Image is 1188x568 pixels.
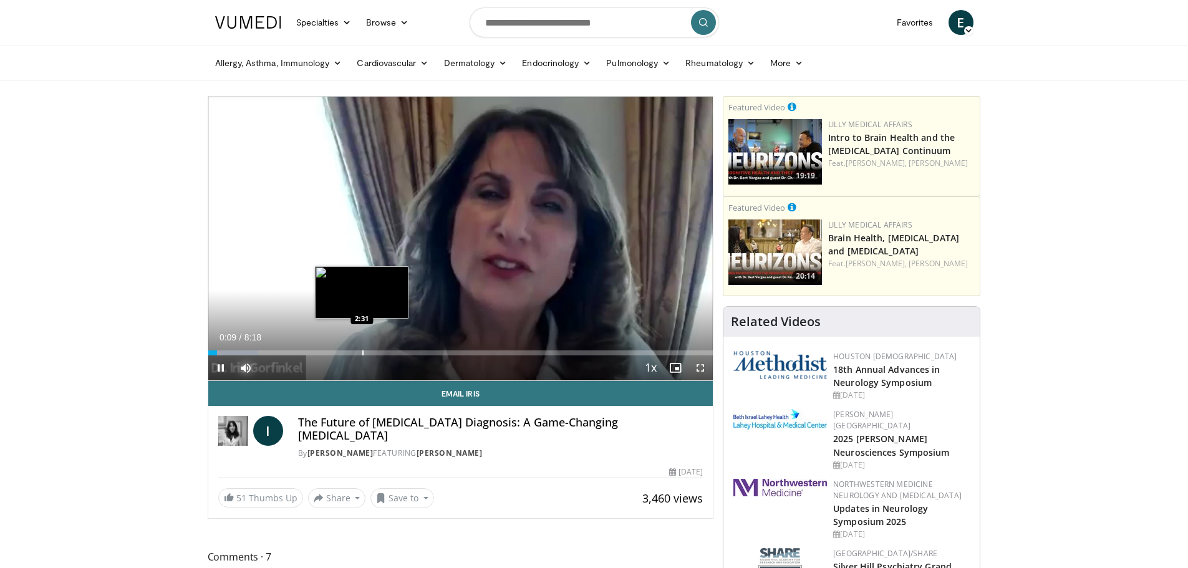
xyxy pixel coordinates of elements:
[728,119,822,185] img: a80fd508-2012-49d4-b73e-1d4e93549e78.png.150x105_q85_crop-smart_upscale.jpg
[470,7,719,37] input: Search topics, interventions
[678,51,763,75] a: Rheumatology
[833,503,928,527] a: Updates in Neurology Symposium 2025
[728,102,785,113] small: Featured Video
[253,416,283,446] a: I
[298,416,703,443] h4: The Future of [MEDICAL_DATA] Diagnosis: A Game-Changing [MEDICAL_DATA]
[307,448,374,458] a: [PERSON_NAME]
[233,355,258,380] button: Mute
[828,232,959,257] a: Brain Health, [MEDICAL_DATA] and [MEDICAL_DATA]
[949,10,973,35] a: E
[833,433,949,458] a: 2025 [PERSON_NAME] Neurosciences Symposium
[833,548,937,559] a: [GEOGRAPHIC_DATA]/SHARE
[733,409,827,430] img: e7977282-282c-4444-820d-7cc2733560fd.jpg.150x105_q85_autocrop_double_scale_upscale_version-0.2.jpg
[208,549,714,565] span: Comments 7
[208,355,233,380] button: Pause
[298,448,703,459] div: By FEATURING
[909,158,968,168] a: [PERSON_NAME]
[220,332,236,342] span: 0:09
[728,202,785,213] small: Featured Video
[218,416,248,446] img: Dr. Iris Gorfinkel
[828,158,975,169] div: Feat.
[728,119,822,185] a: 19:19
[731,314,821,329] h4: Related Videos
[733,351,827,379] img: 5e4488cc-e109-4a4e-9fd9-73bb9237ee91.png.150x105_q85_autocrop_double_scale_upscale_version-0.2.png
[833,363,940,388] a: 18th Annual Advances in Neurology Symposium
[828,119,912,130] a: Lilly Medical Affairs
[833,351,957,362] a: Houston [DEMOGRAPHIC_DATA]
[733,479,827,496] img: 2a462fb6-9365-492a-ac79-3166a6f924d8.png.150x105_q85_autocrop_double_scale_upscale_version-0.2.jpg
[514,51,599,75] a: Endocrinology
[208,51,350,75] a: Allergy, Asthma, Immunology
[289,10,359,35] a: Specialties
[792,170,819,181] span: 19:19
[239,332,242,342] span: /
[437,51,515,75] a: Dermatology
[359,10,416,35] a: Browse
[792,271,819,282] span: 20:14
[728,219,822,285] a: 20:14
[244,332,261,342] span: 8:18
[688,355,713,380] button: Fullscreen
[833,479,962,501] a: Northwestern Medicine Neurology and [MEDICAL_DATA]
[308,488,366,508] button: Share
[638,355,663,380] button: Playback Rate
[417,448,483,458] a: [PERSON_NAME]
[218,488,303,508] a: 51 Thumbs Up
[828,258,975,269] div: Feat.
[909,258,968,269] a: [PERSON_NAME]
[833,409,910,431] a: [PERSON_NAME][GEOGRAPHIC_DATA]
[833,390,970,401] div: [DATE]
[669,466,703,478] div: [DATE]
[208,97,713,381] video-js: Video Player
[763,51,811,75] a: More
[663,355,688,380] button: Enable picture-in-picture mode
[208,381,713,406] a: Email Iris
[349,51,436,75] a: Cardiovascular
[833,529,970,540] div: [DATE]
[833,460,970,471] div: [DATE]
[599,51,678,75] a: Pulmonology
[208,350,713,355] div: Progress Bar
[215,16,281,29] img: VuMedi Logo
[846,158,907,168] a: [PERSON_NAME],
[728,219,822,285] img: ca157f26-4c4a-49fd-8611-8e91f7be245d.png.150x105_q85_crop-smart_upscale.jpg
[828,219,912,230] a: Lilly Medical Affairs
[889,10,941,35] a: Favorites
[846,258,907,269] a: [PERSON_NAME],
[642,491,703,506] span: 3,460 views
[315,266,408,319] img: image.jpeg
[370,488,434,508] button: Save to
[828,132,955,156] a: Intro to Brain Health and the [MEDICAL_DATA] Continuum
[236,492,246,504] span: 51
